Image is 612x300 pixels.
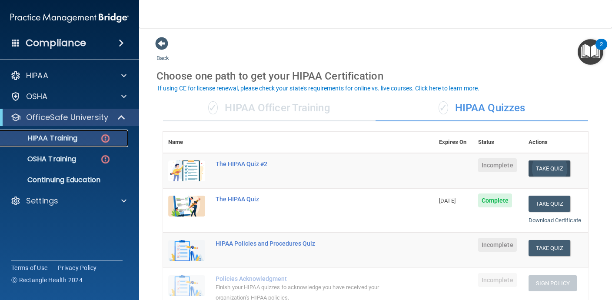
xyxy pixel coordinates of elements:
[439,197,456,204] span: [DATE]
[216,196,390,203] div: The HIPAA Quiz
[163,95,376,121] div: HIPAA Officer Training
[6,155,76,163] p: OSHA Training
[26,196,58,206] p: Settings
[26,91,48,102] p: OSHA
[376,95,588,121] div: HIPAA Quizzes
[26,112,108,123] p: OfficeSafe University
[100,154,111,165] img: danger-circle.6113f641.png
[156,84,481,93] button: If using CE for license renewal, please check your state's requirements for online vs. live cours...
[529,217,581,223] a: Download Certificate
[216,275,390,282] div: Policies Acknowledgment
[478,158,517,172] span: Incomplete
[523,132,588,153] th: Actions
[6,176,124,184] p: Continuing Education
[434,132,472,153] th: Expires On
[529,160,570,177] button: Take Quiz
[10,112,126,123] a: OfficeSafe University
[10,91,126,102] a: OSHA
[26,37,86,49] h4: Compliance
[208,101,218,114] span: ✓
[529,240,570,256] button: Take Quiz
[439,101,448,114] span: ✓
[478,238,517,252] span: Incomplete
[156,44,169,61] a: Back
[529,275,577,291] button: Sign Policy
[11,263,47,272] a: Terms of Use
[100,133,111,144] img: danger-circle.6113f641.png
[11,276,83,284] span: Ⓒ Rectangle Health 2024
[158,85,479,91] div: If using CE for license renewal, please check your state's requirements for online vs. live cours...
[10,9,129,27] img: PMB logo
[156,63,595,89] div: Choose one path to get your HIPAA Certification
[529,196,570,212] button: Take Quiz
[163,132,210,153] th: Name
[216,240,390,247] div: HIPAA Policies and Procedures Quiz
[478,273,517,287] span: Incomplete
[26,70,48,81] p: HIPAA
[58,263,97,272] a: Privacy Policy
[600,44,603,56] div: 2
[216,160,390,167] div: The HIPAA Quiz #2
[10,196,126,206] a: Settings
[478,193,512,207] span: Complete
[10,70,126,81] a: HIPAA
[578,39,603,65] button: Open Resource Center, 2 new notifications
[473,132,523,153] th: Status
[6,134,77,143] p: HIPAA Training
